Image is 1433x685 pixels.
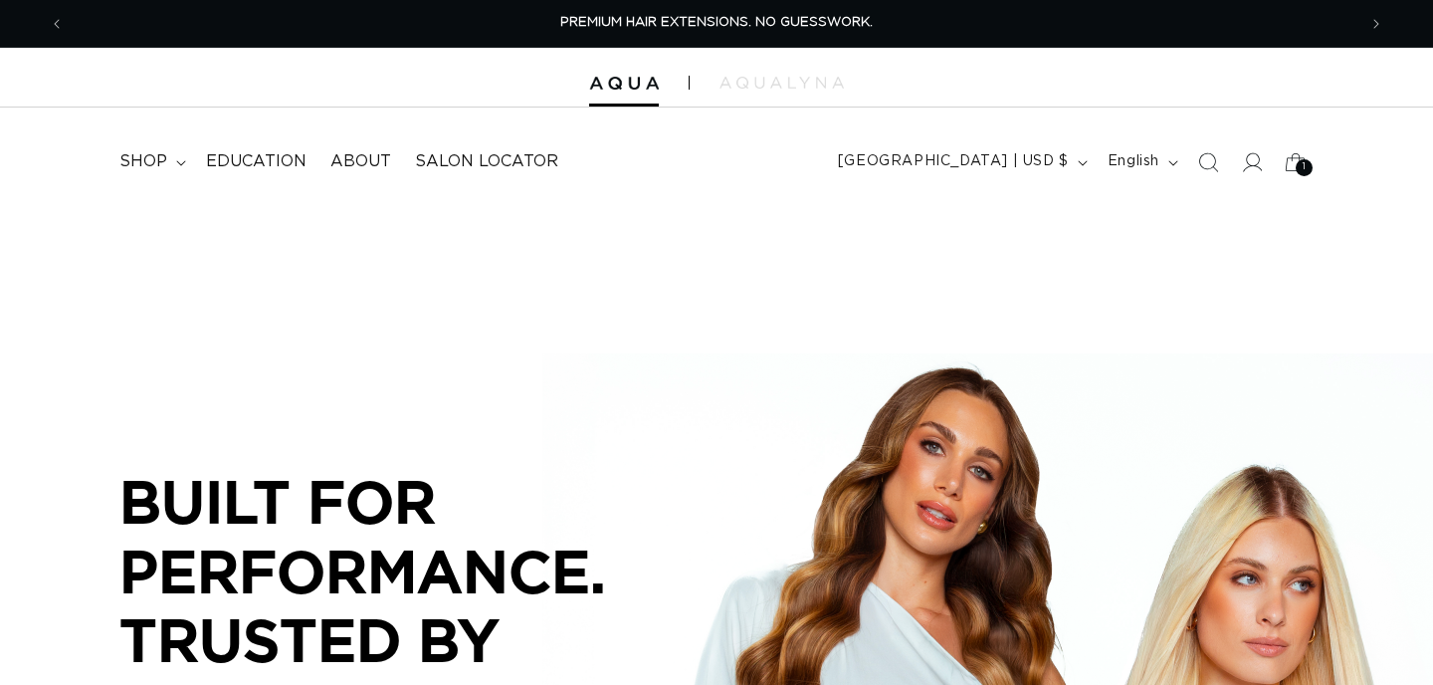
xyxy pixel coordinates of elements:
[194,139,318,184] a: Education
[719,77,844,89] img: aqualyna.com
[415,151,558,172] span: Salon Locator
[1354,5,1398,43] button: Next announcement
[403,139,570,184] a: Salon Locator
[1096,143,1186,181] button: English
[1108,151,1159,172] span: English
[206,151,307,172] span: Education
[330,151,391,172] span: About
[119,151,167,172] span: shop
[826,143,1096,181] button: [GEOGRAPHIC_DATA] | USD $
[1303,159,1307,176] span: 1
[838,151,1069,172] span: [GEOGRAPHIC_DATA] | USD $
[107,139,194,184] summary: shop
[1186,140,1230,184] summary: Search
[318,139,403,184] a: About
[35,5,79,43] button: Previous announcement
[589,77,659,91] img: Aqua Hair Extensions
[560,16,873,29] span: PREMIUM HAIR EXTENSIONS. NO GUESSWORK.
